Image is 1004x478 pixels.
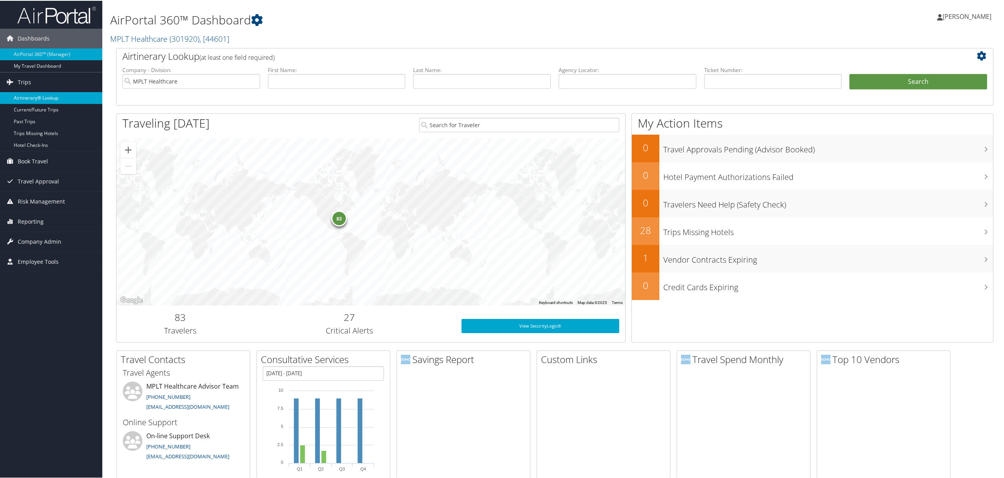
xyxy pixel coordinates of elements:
tspan: 7.5 [277,405,283,410]
h3: Online Support [123,416,244,427]
li: MPLT Healthcare Advisor Team [119,381,248,413]
text: Q2 [318,466,324,471]
img: domo-logo.png [681,354,690,363]
a: [PHONE_NUMBER] [146,393,190,400]
text: Q3 [339,466,345,471]
h2: 27 [249,310,450,323]
span: Dashboards [18,28,50,48]
a: 0Travelers Need Help (Safety Check) [632,189,993,217]
button: Zoom in [120,141,136,157]
h1: My Action Items [632,114,993,131]
span: Map data ©2025 [578,300,607,304]
h3: Hotel Payment Authorizations Failed [663,167,993,182]
a: 0Travel Approvals Pending (Advisor Booked) [632,134,993,161]
span: ( 301920 ) [170,33,199,43]
div: 83 [331,210,347,226]
img: domo-logo.png [401,354,410,363]
h2: 0 [632,140,659,154]
h1: AirPortal 360™ Dashboard [110,11,703,28]
tspan: 2.5 [277,441,283,446]
label: Ticket Number: [704,65,842,73]
a: 0Hotel Payment Authorizations Failed [632,161,993,189]
label: Last Name: [413,65,551,73]
h2: Top 10 Vendors [821,352,950,365]
a: [PHONE_NUMBER] [146,442,190,449]
h2: 0 [632,195,659,209]
img: domo-logo.png [821,354,831,363]
tspan: 5 [281,423,283,428]
span: Book Travel [18,151,48,170]
h3: Travel Agents [123,367,244,378]
button: Search [849,73,987,89]
span: Employee Tools [18,251,59,271]
h2: Travel Spend Monthly [681,352,810,365]
a: View SecurityLogic® [461,318,619,332]
span: Reporting [18,211,44,231]
a: Open this area in Google Maps (opens a new window) [118,295,144,305]
a: 1Vendor Contracts Expiring [632,244,993,272]
h3: Credit Cards Expiring [663,277,993,292]
label: Company - Division: [122,65,260,73]
span: Trips [18,72,31,91]
h3: Trips Missing Hotels [663,222,993,237]
input: Search for Traveler [419,117,619,132]
span: Company Admin [18,231,61,251]
span: Risk Management [18,191,65,211]
h3: Vendor Contracts Expiring [663,250,993,265]
a: 28Trips Missing Hotels [632,217,993,244]
h2: Consultative Services [261,352,390,365]
button: Zoom out [120,157,136,173]
a: [PERSON_NAME] [937,4,999,28]
h3: Travel Approvals Pending (Advisor Booked) [663,139,993,154]
tspan: 10 [279,387,283,392]
span: [PERSON_NAME] [943,11,991,20]
a: MPLT Healthcare [110,33,229,43]
button: Keyboard shortcuts [539,299,573,305]
h2: 1 [632,250,659,264]
img: Google [118,295,144,305]
a: [EMAIL_ADDRESS][DOMAIN_NAME] [146,402,229,409]
tspan: 0 [281,459,283,464]
h2: 0 [632,168,659,181]
a: [EMAIL_ADDRESS][DOMAIN_NAME] [146,452,229,459]
h3: Travelers [122,324,238,335]
h2: 83 [122,310,238,323]
h2: Savings Report [401,352,530,365]
h2: 0 [632,278,659,291]
h1: Traveling [DATE] [122,114,210,131]
img: airportal-logo.png [17,5,96,24]
span: (at least one field required) [199,52,275,61]
span: Travel Approval [18,171,59,191]
h2: Custom Links [541,352,670,365]
label: Agency Locator: [559,65,696,73]
h2: 28 [632,223,659,236]
h2: Travel Contacts [121,352,250,365]
label: First Name: [268,65,406,73]
h3: Critical Alerts [249,324,450,335]
h3: Travelers Need Help (Safety Check) [663,195,993,209]
li: On-line Support Desk [119,430,248,463]
a: Terms (opens in new tab) [612,300,623,304]
text: Q1 [297,466,303,471]
text: Q4 [360,466,366,471]
a: 0Credit Cards Expiring [632,272,993,299]
span: , [ 44601 ] [199,33,229,43]
h2: Airtinerary Lookup [122,49,914,62]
